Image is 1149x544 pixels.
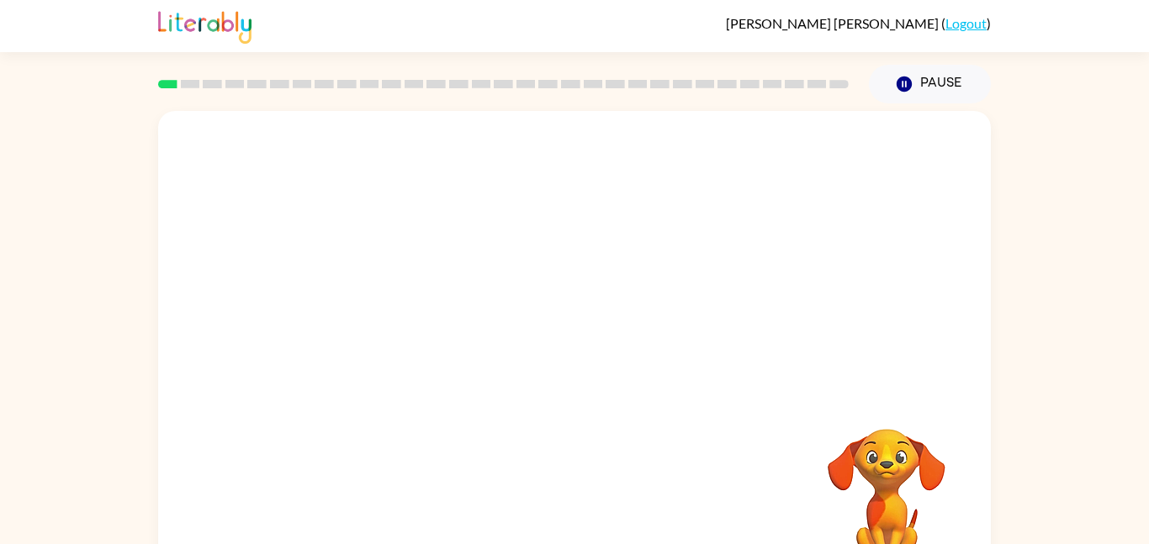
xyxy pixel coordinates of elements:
[869,65,991,103] button: Pause
[158,7,252,44] img: Literably
[945,15,987,31] a: Logout
[726,15,941,31] span: [PERSON_NAME] [PERSON_NAME]
[726,15,991,31] div: ( )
